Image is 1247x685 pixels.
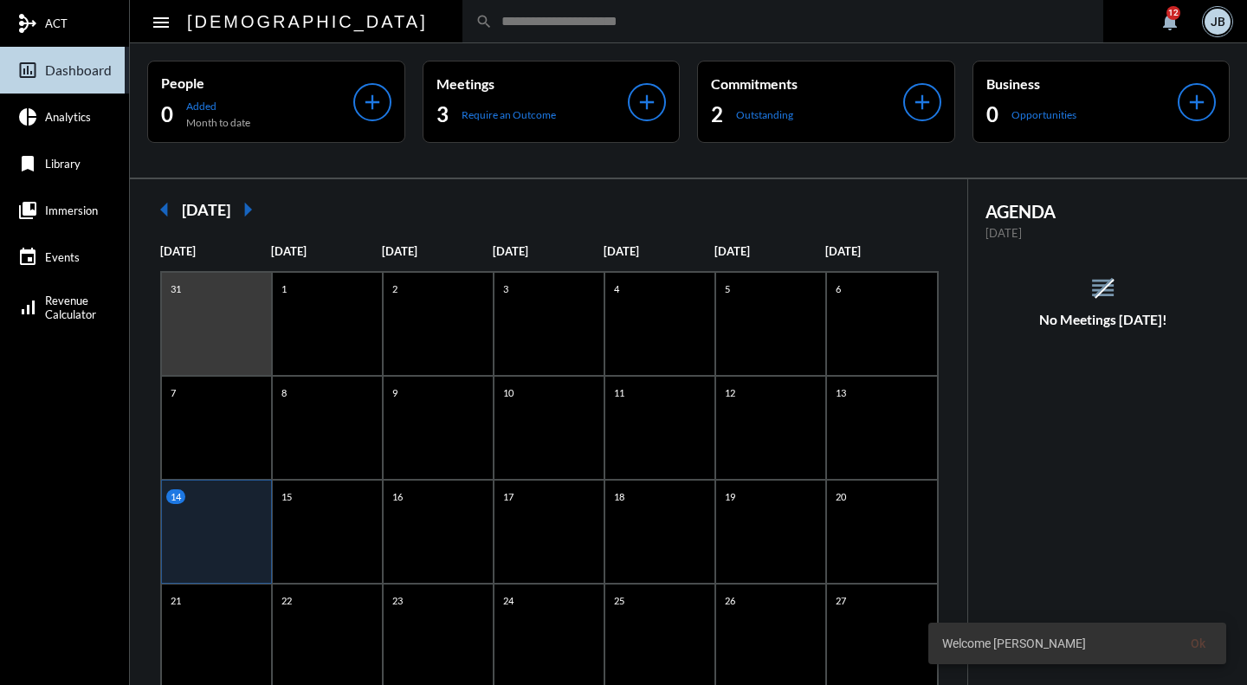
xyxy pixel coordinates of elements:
[714,244,825,258] p: [DATE]
[161,100,173,128] h2: 0
[186,116,250,129] p: Month to date
[1177,628,1219,659] button: Ok
[17,13,38,34] mat-icon: mediation
[166,281,185,296] p: 31
[17,60,38,81] mat-icon: insert_chart_outlined
[271,244,382,258] p: [DATE]
[910,90,934,114] mat-icon: add
[986,75,1179,92] p: Business
[182,200,230,219] h2: [DATE]
[968,312,1239,327] h5: No Meetings [DATE]!
[831,281,845,296] p: 6
[277,281,291,296] p: 1
[493,244,604,258] p: [DATE]
[1205,9,1231,35] div: JB
[277,593,296,608] p: 22
[475,13,493,30] mat-icon: search
[1191,637,1205,650] span: Ok
[45,204,98,217] span: Immersion
[45,294,96,321] span: Revenue Calculator
[436,100,449,128] h2: 3
[388,281,402,296] p: 2
[17,247,38,268] mat-icon: event
[45,16,68,30] span: ACT
[736,108,793,121] p: Outstanding
[187,8,428,36] h2: [DEMOGRAPHIC_DATA]
[17,297,38,318] mat-icon: signal_cellular_alt
[388,593,407,608] p: 23
[1166,6,1180,20] div: 12
[151,12,171,33] mat-icon: Side nav toggle icon
[166,385,180,400] p: 7
[1185,90,1209,114] mat-icon: add
[144,4,178,39] button: Toggle sidenav
[160,244,271,258] p: [DATE]
[720,385,740,400] p: 12
[147,192,182,227] mat-icon: arrow_left
[17,200,38,221] mat-icon: collections_bookmark
[610,385,629,400] p: 11
[986,100,998,128] h2: 0
[45,157,81,171] span: Library
[17,107,38,127] mat-icon: pie_chart
[277,385,291,400] p: 8
[1089,274,1117,302] mat-icon: reorder
[388,489,407,504] p: 16
[720,281,734,296] p: 5
[45,110,91,124] span: Analytics
[831,489,850,504] p: 20
[711,75,903,92] p: Commitments
[382,244,493,258] p: [DATE]
[230,192,265,227] mat-icon: arrow_right
[610,593,629,608] p: 25
[166,489,185,504] p: 14
[604,244,714,258] p: [DATE]
[360,90,384,114] mat-icon: add
[277,489,296,504] p: 15
[166,593,185,608] p: 21
[942,635,1086,652] span: Welcome [PERSON_NAME]
[711,100,723,128] h2: 2
[161,74,353,91] p: People
[388,385,402,400] p: 9
[985,226,1222,240] p: [DATE]
[831,593,850,608] p: 27
[825,244,936,258] p: [DATE]
[831,385,850,400] p: 13
[610,281,623,296] p: 4
[186,100,250,113] p: Added
[499,489,518,504] p: 17
[499,593,518,608] p: 24
[1160,11,1180,32] mat-icon: notifications
[436,75,629,92] p: Meetings
[462,108,556,121] p: Require an Outcome
[985,201,1222,222] h2: AGENDA
[720,489,740,504] p: 19
[1011,108,1076,121] p: Opportunities
[635,90,659,114] mat-icon: add
[45,250,80,264] span: Events
[720,593,740,608] p: 26
[45,62,112,78] span: Dashboard
[499,281,513,296] p: 3
[610,489,629,504] p: 18
[17,153,38,174] mat-icon: bookmark
[499,385,518,400] p: 10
